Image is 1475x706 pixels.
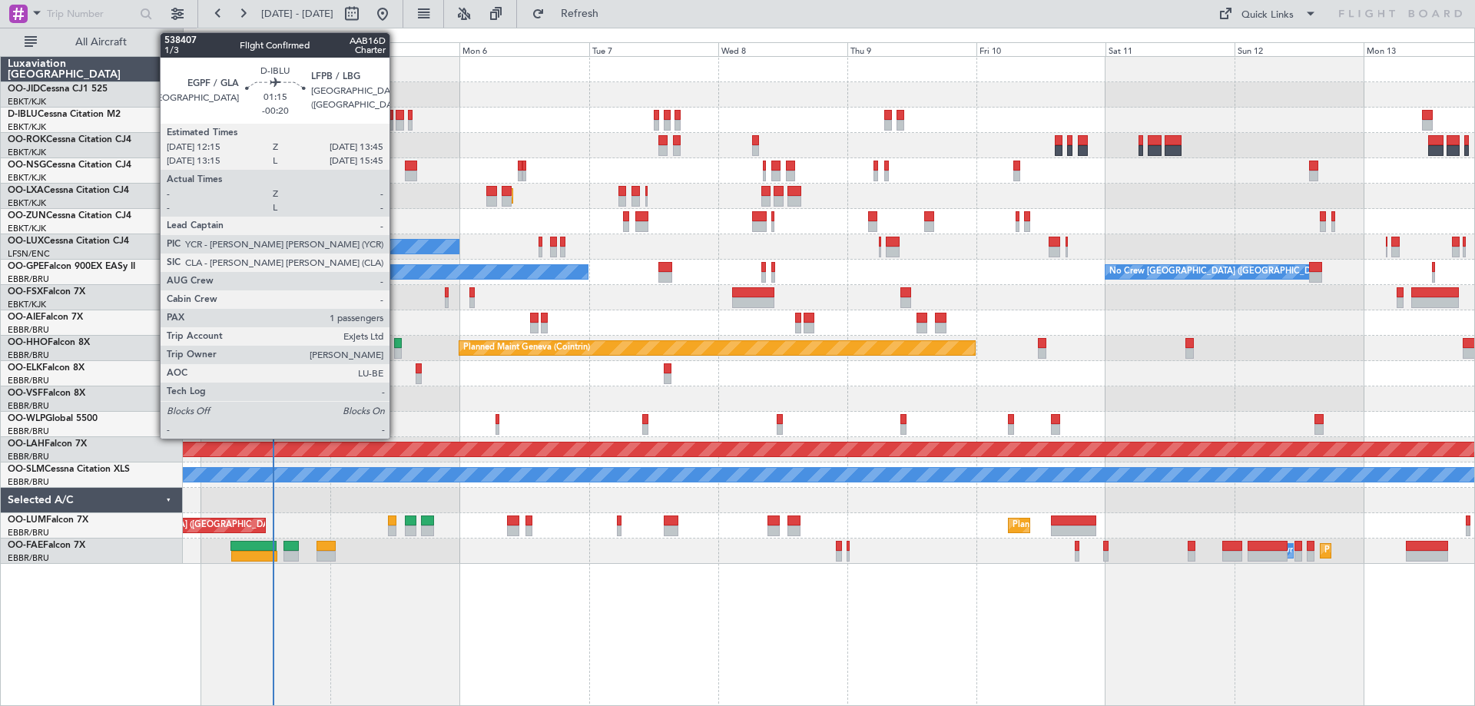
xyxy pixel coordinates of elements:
[8,135,131,144] a: OO-ROKCessna Citation CJ4
[8,161,46,170] span: OO-NSG
[8,363,42,373] span: OO-ELK
[459,42,588,56] div: Mon 6
[8,110,121,119] a: D-IBLUCessna Citation M2
[8,414,98,423] a: OO-WLPGlobal 5500
[8,237,44,246] span: OO-LUX
[8,465,130,474] a: OO-SLMCessna Citation XLS
[8,197,46,209] a: EBKT/KJK
[8,451,49,462] a: EBBR/BRU
[1241,8,1294,23] div: Quick Links
[8,324,49,336] a: EBBR/BRU
[8,389,85,398] a: OO-VSFFalcon 8X
[976,42,1105,56] div: Fri 10
[525,2,617,26] button: Refresh
[8,515,46,525] span: OO-LUM
[8,287,85,297] a: OO-FSXFalcon 7X
[8,299,46,310] a: EBKT/KJK
[8,389,43,398] span: OO-VSF
[201,42,330,56] div: Sat 4
[8,541,43,550] span: OO-FAE
[8,223,46,234] a: EBKT/KJK
[589,42,718,56] div: Tue 7
[8,552,49,564] a: EBBR/BRU
[1235,42,1364,56] div: Sun 12
[8,121,46,133] a: EBKT/KJK
[8,338,90,347] a: OO-HHOFalcon 8X
[8,110,38,119] span: D-IBLU
[8,147,46,158] a: EBKT/KJK
[8,439,87,449] a: OO-LAHFalcon 7X
[463,336,590,360] div: Planned Maint Geneva (Cointrin)
[8,426,49,437] a: EBBR/BRU
[8,363,85,373] a: OO-ELKFalcon 8X
[8,527,49,539] a: EBBR/BRU
[1105,42,1235,56] div: Sat 11
[1013,514,1291,537] div: Planned Maint [GEOGRAPHIC_DATA] ([GEOGRAPHIC_DATA] National)
[261,7,333,21] span: [DATE] - [DATE]
[8,262,135,271] a: OO-GPEFalcon 900EX EASy II
[330,42,459,56] div: Sun 5
[8,465,45,474] span: OO-SLM
[8,186,129,195] a: OO-LXACessna Citation CJ4
[8,262,44,271] span: OO-GPE
[8,541,85,550] a: OO-FAEFalcon 7X
[186,31,212,44] div: [DATE]
[8,439,45,449] span: OO-LAH
[8,96,46,108] a: EBKT/KJK
[47,2,135,25] input: Trip Number
[8,515,88,525] a: OO-LUMFalcon 7X
[8,135,46,144] span: OO-ROK
[8,186,44,195] span: OO-LXA
[8,237,129,246] a: OO-LUXCessna Citation CJ4
[8,273,49,285] a: EBBR/BRU
[847,42,976,56] div: Thu 9
[8,211,46,220] span: OO-ZUN
[8,161,131,170] a: OO-NSGCessna Citation CJ4
[548,8,612,19] span: Refresh
[1211,2,1324,26] button: Quick Links
[1109,260,1367,283] div: No Crew [GEOGRAPHIC_DATA] ([GEOGRAPHIC_DATA] National)
[718,42,847,56] div: Wed 8
[205,235,297,258] div: No Crew Nancy (Essey)
[8,350,49,361] a: EBBR/BRU
[8,172,46,184] a: EBKT/KJK
[40,37,162,48] span: All Aircraft
[8,85,40,94] span: OO-JID
[8,248,50,260] a: LFSN/ENC
[8,375,49,386] a: EBBR/BRU
[8,414,45,423] span: OO-WLP
[8,313,41,322] span: OO-AIE
[8,211,131,220] a: OO-ZUNCessna Citation CJ4
[1324,539,1459,562] div: Planned Maint Melsbroek Air Base
[8,338,48,347] span: OO-HHO
[8,476,49,488] a: EBBR/BRU
[8,400,49,412] a: EBBR/BRU
[8,85,108,94] a: OO-JIDCessna CJ1 525
[17,30,167,55] button: All Aircraft
[8,313,83,322] a: OO-AIEFalcon 7X
[8,287,43,297] span: OO-FSX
